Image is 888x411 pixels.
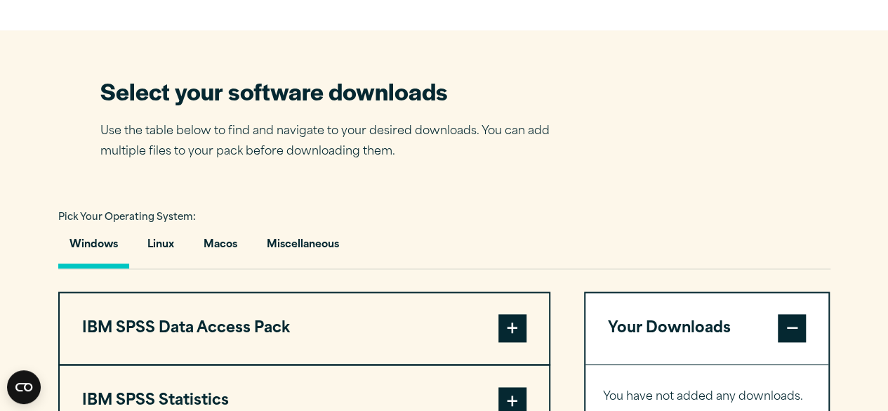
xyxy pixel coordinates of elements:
p: Use the table below to find and navigate to your desired downloads. You can add multiple files to... [100,122,571,162]
h2: Select your software downloads [100,75,571,107]
button: Miscellaneous [256,228,350,268]
button: Macos [192,228,248,268]
span: Pick Your Operating System: [58,213,196,222]
button: Windows [58,228,129,268]
button: Your Downloads [585,293,829,365]
button: Linux [136,228,185,268]
p: You have not added any downloads. [603,387,811,407]
button: IBM SPSS Data Access Pack [60,293,549,365]
button: Open CMP widget [7,370,41,404]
